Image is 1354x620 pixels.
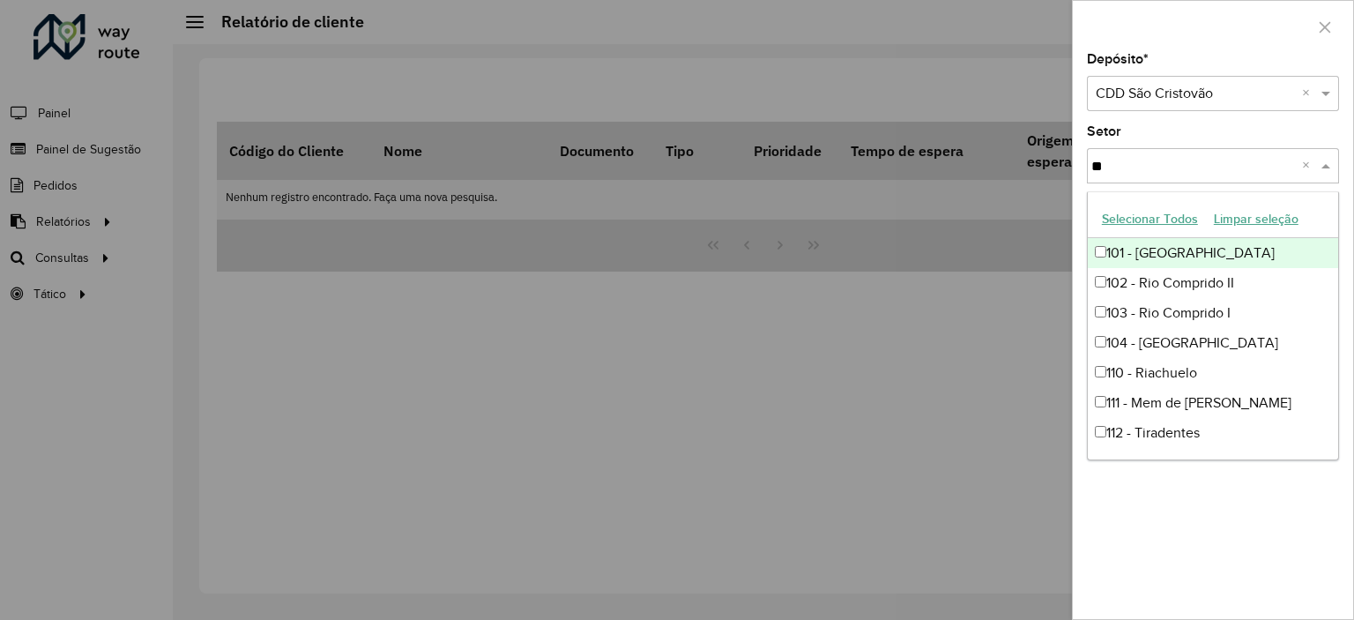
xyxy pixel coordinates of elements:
[1088,298,1338,328] div: 103 - Rio Comprido I
[1088,328,1338,358] div: 104 - [GEOGRAPHIC_DATA]
[1087,49,1149,70] label: Depósito
[1302,155,1317,176] span: Clear all
[1087,191,1339,460] ng-dropdown-panel: Options list
[1302,83,1317,104] span: Clear all
[1088,238,1338,268] div: 101 - [GEOGRAPHIC_DATA]
[1088,448,1338,478] div: 131 - [GEOGRAPHIC_DATA]
[1206,205,1306,233] button: Limpar seleção
[1094,205,1206,233] button: Selecionar Todos
[1088,358,1338,388] div: 110 - Riachuelo
[1088,388,1338,418] div: 111 - Mem de [PERSON_NAME]
[1088,268,1338,298] div: 102 - Rio Comprido II
[1088,418,1338,448] div: 112 - Tiradentes
[1087,121,1121,142] label: Setor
